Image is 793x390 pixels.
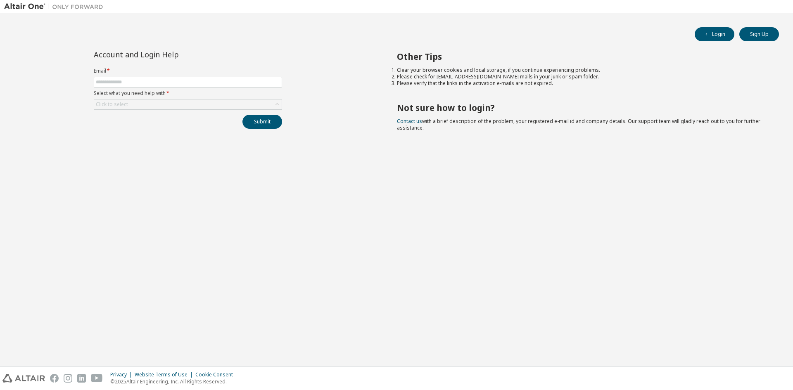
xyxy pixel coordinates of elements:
button: Submit [242,115,282,129]
button: Login [695,27,734,41]
h2: Other Tips [397,51,765,62]
div: Account and Login Help [94,51,245,58]
div: Website Terms of Use [135,371,195,378]
li: Please verify that the links in the activation e-mails are not expired. [397,80,765,87]
img: Altair One [4,2,107,11]
li: Clear your browser cookies and local storage, if you continue experiencing problems. [397,67,765,73]
img: facebook.svg [50,374,59,383]
li: Please check for [EMAIL_ADDRESS][DOMAIN_NAME] mails in your junk or spam folder. [397,73,765,80]
label: Email [94,68,282,74]
div: Cookie Consent [195,371,238,378]
span: with a brief description of the problem, your registered e-mail id and company details. Our suppo... [397,118,760,131]
img: youtube.svg [91,374,103,383]
h2: Not sure how to login? [397,102,765,113]
div: Click to select [96,101,128,108]
img: linkedin.svg [77,374,86,383]
label: Select what you need help with [94,90,282,97]
img: altair_logo.svg [2,374,45,383]
button: Sign Up [739,27,779,41]
div: Click to select [94,99,282,109]
img: instagram.svg [64,374,72,383]
div: Privacy [110,371,135,378]
a: Contact us [397,118,422,125]
p: © 2025 Altair Engineering, Inc. All Rights Reserved. [110,378,238,385]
